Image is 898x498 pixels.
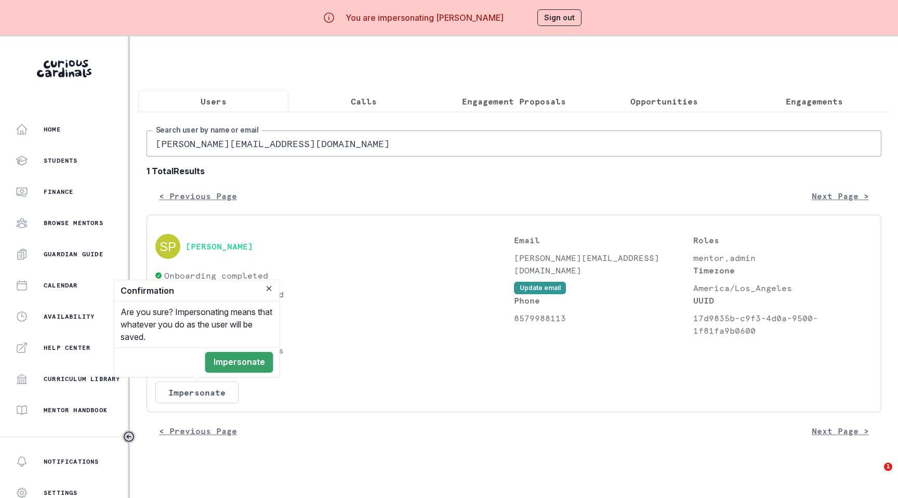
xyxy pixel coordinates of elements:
p: Availability [44,312,95,321]
p: Calls [351,95,377,108]
p: Roles [693,234,873,246]
p: mentor,admin [693,252,873,264]
img: Curious Cardinals Logo [37,60,91,77]
p: Calendar [44,281,78,290]
iframe: Intercom live chat [863,463,888,488]
button: Sign out [537,9,582,26]
p: Phone [514,294,693,307]
p: Finance [44,188,73,196]
header: Confirmation [114,280,280,302]
button: < Previous Page [147,421,249,441]
button: Close [263,282,275,295]
p: Timezone [693,264,873,277]
p: America/Los_Angeles [693,282,873,294]
p: Curriculum Library [44,375,121,383]
p: 17d9835b-c9f3-4d0a-9500-1f81fa9b0600 [693,312,873,337]
button: Impersonate [205,352,273,373]
p: Guardian Guide [44,250,103,258]
p: Mentor Handbook [44,406,108,414]
button: [PERSON_NAME] [186,241,253,252]
img: svg [155,234,180,259]
button: < Previous Page [147,186,249,206]
p: Onboarding completed [164,269,268,282]
p: You are impersonating [PERSON_NAME] [346,11,504,24]
p: Home [44,125,61,134]
button: Next Page > [799,186,881,206]
p: Notifications [44,457,99,466]
p: [PERSON_NAME][EMAIL_ADDRESS][DOMAIN_NAME] [514,252,693,277]
p: UUID [693,294,873,307]
div: Are you sure? Impersonating means that whatever you do as the user will be saved. [114,302,280,347]
button: Toggle sidebar [122,430,136,443]
button: Update email [514,282,566,294]
p: Engagement Proposals [462,95,566,108]
p: Students [44,156,78,165]
p: Settings [44,489,78,497]
p: Help Center [44,344,90,352]
button: Next Page > [799,421,881,441]
p: 8579988113 [514,312,693,324]
button: Impersonate [155,382,239,403]
p: Browse Mentors [44,219,103,227]
span: 1 [884,463,892,471]
p: Users [201,95,227,108]
p: Opportunities [630,95,698,108]
p: Engagements [786,95,843,108]
p: Email [514,234,693,246]
b: 1 Total Results [147,165,881,177]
